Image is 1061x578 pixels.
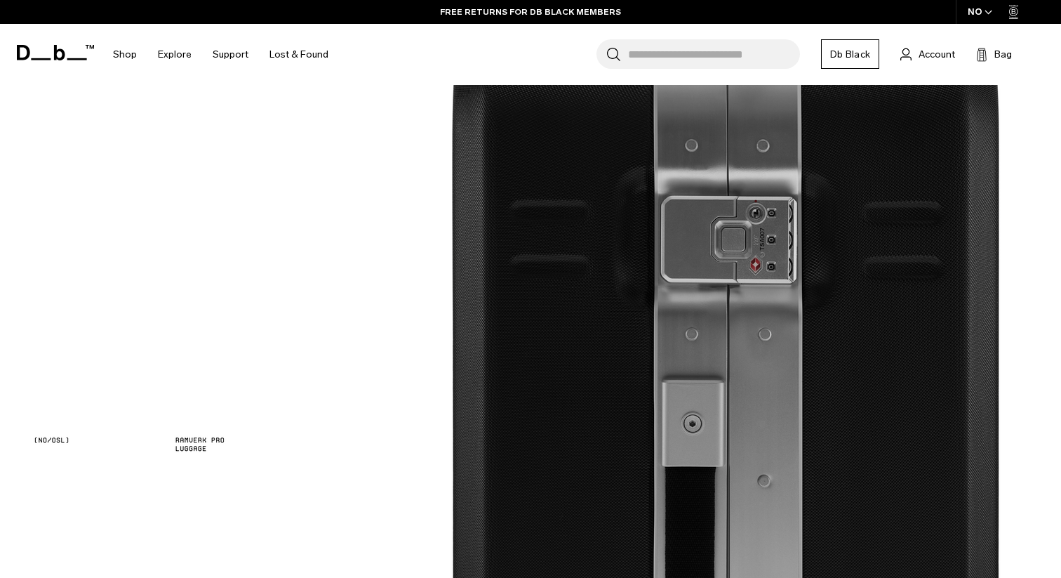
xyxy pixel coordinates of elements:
[919,47,955,62] span: Account
[158,29,192,79] a: Explore
[113,29,137,79] a: Shop
[102,24,339,85] nav: Main Navigation
[994,47,1012,62] span: Bag
[900,46,955,63] a: Account
[821,39,879,69] a: Db Black
[976,46,1012,63] button: Bag
[269,29,328,79] a: Lost & Found
[213,29,248,79] a: Support
[440,6,621,18] a: FREE RETURNS FOR DB BLACK MEMBERS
